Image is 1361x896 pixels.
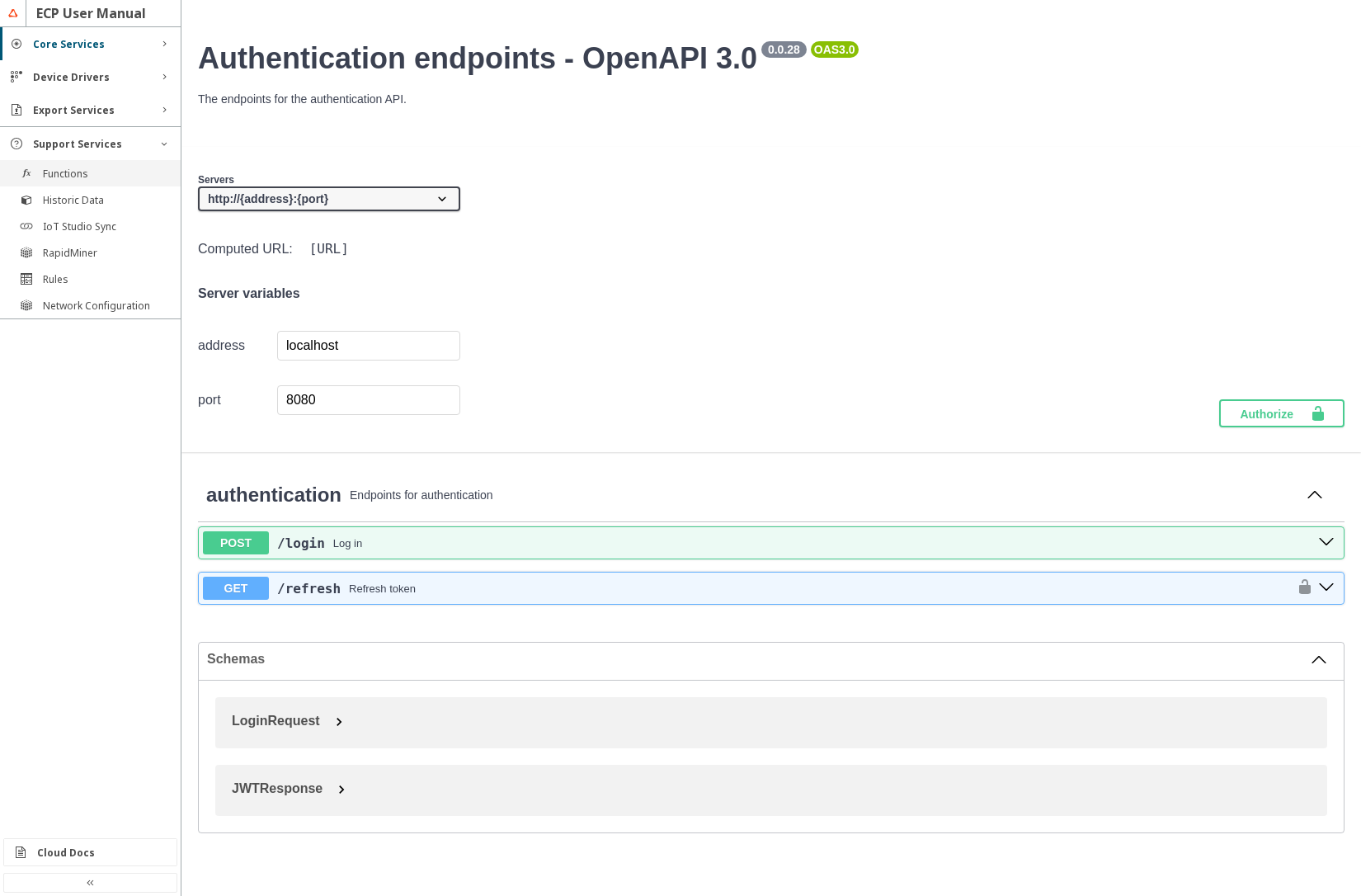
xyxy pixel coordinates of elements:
[1240,405,1310,422] span: Authorize
[207,652,1311,667] span: Schemas
[232,714,320,728] span: LoginRequest
[277,535,325,551] a: /login
[198,330,277,361] td: address
[203,531,269,554] span: POST
[277,581,341,597] a: /refresh
[206,483,341,506] span: authentication
[198,384,277,416] td: port
[203,577,269,600] span: GET
[350,488,1293,502] p: Endpoints for authentication
[224,773,1335,804] button: JWTResponse
[203,577,1288,600] button: GET/refreshRefresh token
[198,286,460,301] h4: Server variables
[1288,578,1313,598] button: authorization button unlocked
[1219,399,1345,427] button: Authorize
[333,537,362,549] div: Log in
[1302,483,1328,508] button: Collapse operation
[1313,578,1340,599] button: get ​/refresh
[198,174,234,186] span: Servers
[207,651,1327,667] button: Schemas
[232,781,323,795] span: JWTResponse
[203,531,1313,554] button: POST/loginLog in
[224,705,1335,737] button: LoginRequest
[349,582,416,595] div: Refresh token
[198,41,1345,76] h2: Authentication endpoints - OpenAPI 3.0
[198,238,460,260] div: Computed URL:
[814,43,855,56] pre: OAS 3.0
[206,483,341,507] a: authentication
[765,43,803,56] pre: 0.0.28
[198,92,1345,106] p: The endpoints for the authentication API.
[1313,532,1340,554] button: post ​/login
[306,238,352,260] code: [URL]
